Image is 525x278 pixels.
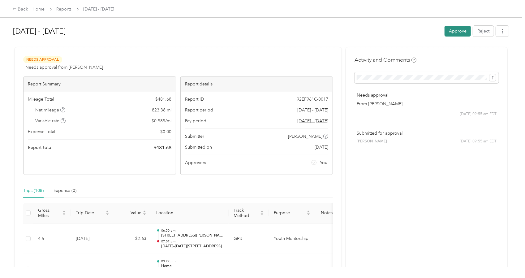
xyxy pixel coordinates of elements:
span: $ 0.585 / mi [152,118,171,124]
span: Expense Total [28,128,55,135]
span: Needs approval from [PERSON_NAME] [25,64,103,71]
p: Submitted for approval [357,130,497,137]
td: $2.63 [114,224,151,254]
span: Report ID [185,96,204,102]
span: 823.38 mi [152,107,171,113]
span: Report period [185,107,213,113]
p: 07:07 pm [161,239,224,244]
span: caret-up [260,210,264,213]
p: [DATE]–[DATE][STREET_ADDRESS] [161,244,224,249]
span: Gross Miles [38,208,61,218]
span: $ 481.68 [153,144,171,151]
span: Value [119,210,141,215]
div: Back [12,6,28,13]
p: 03:22 pm [161,259,224,263]
div: Trips (108) [23,187,44,194]
span: caret-up [105,210,109,213]
button: Approve [445,26,471,37]
div: Report details [181,76,333,92]
span: [DATE] 09:55 am EDT [460,139,497,144]
th: Gross Miles [33,203,71,224]
span: Trip Date [76,210,104,215]
span: [DATE] - [DATE] [297,107,328,113]
td: [DATE] [71,224,114,254]
td: 4.5 [33,224,71,254]
span: Pay period [185,118,206,124]
p: Home [161,263,224,269]
a: Home [33,7,45,12]
span: caret-down [143,212,146,216]
th: Trip Date [71,203,114,224]
span: [PERSON_NAME] [357,139,387,144]
span: caret-up [62,210,66,213]
td: GPS [229,224,269,254]
span: caret-up [307,210,310,213]
a: Reports [57,7,72,12]
button: Reject [473,26,494,37]
span: Submitted on [185,144,212,150]
span: $ 0.00 [160,128,171,135]
td: Youth Mentorship [269,224,315,254]
th: Track Method [229,203,269,224]
span: Mileage Total [28,96,54,102]
span: Track Method [234,208,259,218]
span: [DATE] [315,144,328,150]
span: [DATE] 09:55 am EDT [460,111,497,117]
span: caret-down [260,212,264,216]
span: caret-down [307,212,310,216]
span: Net mileage [36,107,66,113]
span: caret-up [143,210,146,213]
p: 06:50 pm [161,228,224,233]
th: Purpose [269,203,315,224]
span: [DATE] - [DATE] [84,6,114,12]
span: You [320,159,327,166]
span: Needs Approval [23,56,62,63]
span: Report total [28,144,53,151]
span: Go to pay period [297,118,328,124]
span: Purpose [274,210,305,215]
div: Expense (0) [54,187,76,194]
span: [PERSON_NAME] [288,133,322,140]
span: Submitter [185,133,204,140]
p: Needs approval [357,92,497,98]
th: Location [151,203,229,224]
th: Value [114,203,151,224]
span: Approvers [185,159,206,166]
h1: Aug 1 - 31, 2025 [13,24,440,39]
span: caret-down [62,212,66,216]
h4: Activity and Comments [355,56,416,64]
iframe: Everlance-gr Chat Button Frame [490,243,525,278]
span: Variable rate [36,118,66,124]
span: caret-down [105,212,109,216]
p: From [PERSON_NAME] [357,101,497,107]
span: 92EF961C-0017 [297,96,328,102]
p: [STREET_ADDRESS][PERSON_NAME] [161,233,224,238]
span: $ 481.68 [155,96,171,102]
div: Report Summary [24,76,176,92]
th: Notes [315,203,338,224]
